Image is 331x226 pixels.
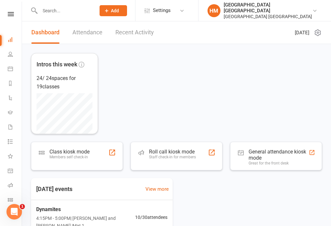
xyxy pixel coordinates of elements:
[115,21,154,44] a: Recent Activity
[8,150,22,164] a: What's New
[38,6,91,15] input: Search...
[31,183,78,195] h3: [DATE] events
[295,29,309,37] span: [DATE]
[49,155,90,159] div: Members self check-in
[149,155,196,159] div: Staff check-in for members
[8,77,22,91] a: Reports
[249,149,309,161] div: General attendance kiosk mode
[36,205,135,214] span: Dynamites
[72,21,102,44] a: Attendance
[135,214,167,221] span: 10 / 30 attendees
[8,179,22,193] a: Roll call kiosk mode
[111,8,119,13] span: Add
[224,2,312,14] div: [GEOGRAPHIC_DATA] [GEOGRAPHIC_DATA]
[37,74,92,91] div: 24 / 24 spaces for 19 classes
[8,33,22,48] a: Dashboard
[37,60,77,69] span: Intros this week
[6,204,22,220] iframe: Intercom live chat
[100,5,127,16] button: Add
[8,193,22,208] a: Class kiosk mode
[8,164,22,179] a: General attendance kiosk mode
[31,21,59,44] a: Dashboard
[153,3,171,18] span: Settings
[145,185,169,193] a: View more
[224,14,312,19] div: [GEOGRAPHIC_DATA] [GEOGRAPHIC_DATA]
[20,204,25,209] span: 1
[249,161,309,165] div: Great for the front desk
[8,48,22,62] a: People
[49,149,90,155] div: Class kiosk mode
[8,62,22,77] a: Calendar
[208,4,220,17] div: HM
[149,149,196,155] div: Roll call kiosk mode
